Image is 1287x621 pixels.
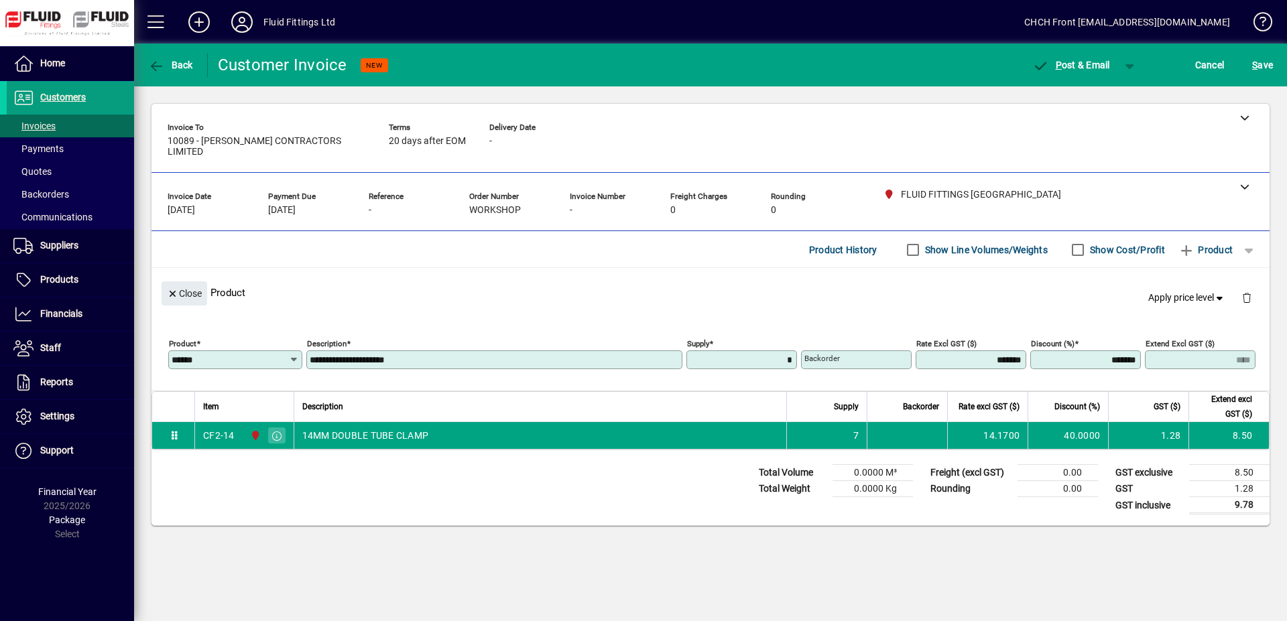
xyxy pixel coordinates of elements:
span: Apply price level [1148,291,1226,305]
mat-label: Description [307,339,347,348]
td: 0.00 [1018,465,1098,481]
span: Home [40,58,65,68]
span: 0 [771,205,776,216]
div: Product [151,268,1270,317]
span: ave [1252,54,1273,76]
div: 14.1700 [956,429,1020,442]
span: 14MM DOUBLE TUBE CLAMP [302,429,429,442]
span: Back [148,60,193,70]
span: Description [302,399,343,414]
span: Financial Year [38,486,97,497]
span: Supply [834,399,859,414]
span: Product [1178,239,1233,261]
span: Rate excl GST ($) [959,399,1020,414]
a: Invoices [7,115,134,137]
span: Discount (%) [1054,399,1100,414]
button: Cancel [1192,53,1228,77]
a: Knowledge Base [1243,3,1270,46]
span: Reports [40,376,73,387]
span: 20 days after EOM [389,136,466,147]
span: 0 [670,205,676,216]
span: Support [40,445,74,456]
span: [DATE] [168,205,195,216]
span: [DATE] [268,205,296,216]
span: Item [203,399,219,414]
td: 0.0000 M³ [833,465,913,481]
label: Show Line Volumes/Weights [922,243,1048,257]
button: Back [145,53,196,77]
span: S [1252,60,1258,70]
span: Cancel [1195,54,1225,76]
span: GST ($) [1154,399,1180,414]
td: 0.0000 Kg [833,481,913,497]
mat-label: Extend excl GST ($) [1146,339,1215,348]
label: Show Cost/Profit [1087,243,1165,257]
mat-label: Rate excl GST ($) [916,339,977,348]
span: WORKSHOP [469,205,521,216]
mat-label: Supply [687,339,709,348]
button: Apply price level [1143,286,1231,310]
a: Products [7,263,134,297]
td: 9.78 [1189,497,1270,514]
button: Close [162,281,207,305]
td: Total Weight [752,481,833,497]
span: P [1056,60,1062,70]
span: Extend excl GST ($) [1197,392,1252,421]
span: 7 [853,429,859,442]
a: Suppliers [7,229,134,263]
span: Product History [809,239,877,261]
a: Financials [7,297,134,331]
a: Home [7,47,134,80]
td: Rounding [924,481,1018,497]
span: Communications [13,212,93,222]
span: Financials [40,308,82,319]
span: FLUID FITTINGS CHRISTCHURCH [247,428,262,443]
mat-label: Product [169,339,196,348]
a: Staff [7,332,134,365]
td: 40.0000 [1028,422,1108,449]
span: 10089 - [PERSON_NAME] CONTRACTORS LIMITED [168,136,369,157]
app-page-header-button: Back [134,53,208,77]
td: Total Volume [752,465,833,481]
button: Post & Email [1026,53,1117,77]
span: Backorder [903,399,939,414]
a: Reports [7,366,134,399]
div: Customer Invoice [218,54,347,76]
td: GST inclusive [1109,497,1189,514]
app-page-header-button: Delete [1231,291,1263,303]
span: Package [49,514,85,525]
div: CF2-14 [203,429,235,442]
td: 8.50 [1189,465,1270,481]
span: ost & Email [1032,60,1110,70]
td: 1.28 [1189,481,1270,497]
span: Customers [40,92,86,102]
mat-label: Discount (%) [1031,339,1075,348]
span: Settings [40,411,74,421]
button: Save [1249,53,1276,77]
button: Add [178,10,221,34]
span: - [570,205,572,216]
button: Product History [804,238,883,262]
span: Backorders [13,189,69,200]
a: Payments [7,137,134,160]
span: Staff [40,342,61,353]
div: Fluid Fittings Ltd [263,11,335,33]
td: Freight (excl GST) [924,465,1018,481]
button: Product [1172,238,1239,262]
span: Products [40,274,78,285]
div: CHCH Front [EMAIL_ADDRESS][DOMAIN_NAME] [1024,11,1230,33]
button: Delete [1231,281,1263,314]
span: Payments [13,143,64,154]
td: 0.00 [1018,481,1098,497]
span: Quotes [13,166,52,177]
span: Invoices [13,121,56,131]
a: Quotes [7,160,134,183]
a: Backorders [7,183,134,206]
td: GST [1109,481,1189,497]
span: Close [167,283,202,305]
app-page-header-button: Close [158,287,210,299]
a: Communications [7,206,134,228]
td: 8.50 [1188,422,1269,449]
a: Support [7,434,134,468]
td: GST exclusive [1109,465,1189,481]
